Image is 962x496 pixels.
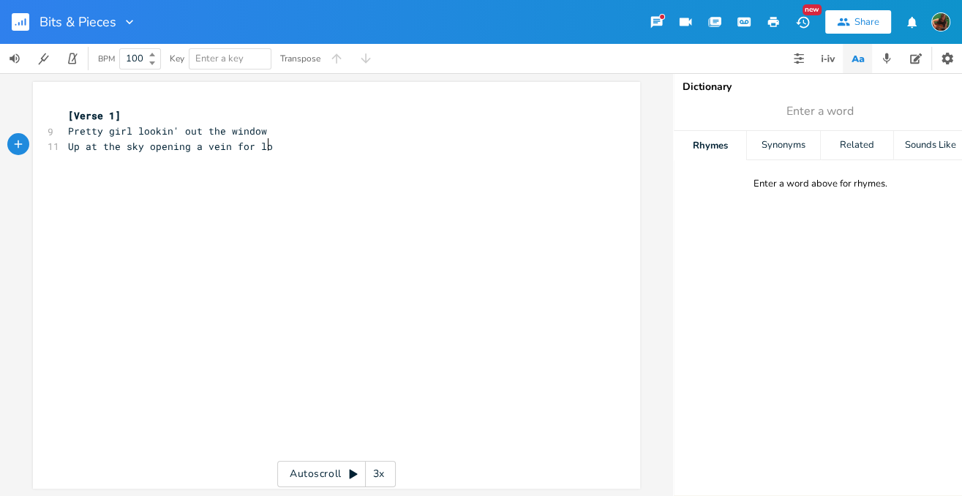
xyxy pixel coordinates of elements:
div: BPM [98,55,115,63]
span: Enter a key [195,52,244,65]
div: Transpose [280,54,320,63]
div: Share [854,15,879,29]
div: Key [170,54,184,63]
img: Susan Rowe [931,12,950,31]
div: 3x [366,461,392,487]
div: New [803,4,822,15]
div: Rhymes [674,131,746,160]
span: Up at the sky opening a vein for lo [68,140,273,153]
div: Synonyms [747,131,819,160]
div: Enter a word above for rhymes. [754,178,887,190]
div: Related [821,131,893,160]
div: Dictionary [683,82,958,92]
span: Pretty girl lookin' out the window [68,124,267,138]
button: New [788,9,817,35]
span: [Verse 1] [68,109,121,122]
div: Autoscroll [277,461,396,487]
span: Bits & Pieces [40,15,116,29]
button: Share [825,10,891,34]
span: Enter a word [786,103,854,120]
